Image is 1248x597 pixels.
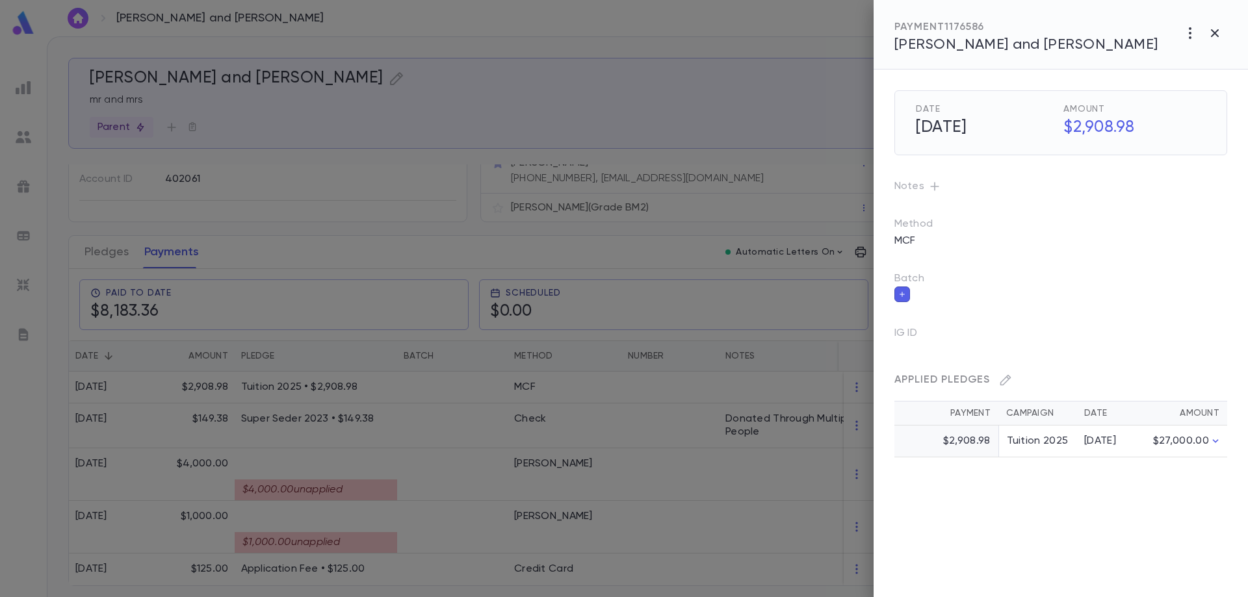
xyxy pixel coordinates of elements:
span: [PERSON_NAME] and [PERSON_NAME] [894,38,1158,52]
p: Method [894,218,959,231]
h5: $2,908.98 [1056,114,1206,142]
th: Campaign [998,401,1076,426]
h5: [DATE] [908,114,1058,142]
td: $2,908.98 [894,426,998,457]
div: [DATE] [1084,435,1134,448]
th: Payment [894,401,998,426]
p: Notes [894,176,1227,197]
p: IG ID [894,323,938,349]
span: Date [916,104,1058,114]
p: MCF [887,231,923,251]
th: Amount [1141,401,1227,426]
div: PAYMENT 1176586 [894,21,1158,34]
td: Tuition 2025 [998,426,1076,457]
th: Date [1076,401,1141,426]
span: Applied Pledges [894,375,990,385]
span: Amount [1063,104,1206,114]
td: $27,000.00 [1141,426,1227,457]
p: Batch [894,272,1227,285]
